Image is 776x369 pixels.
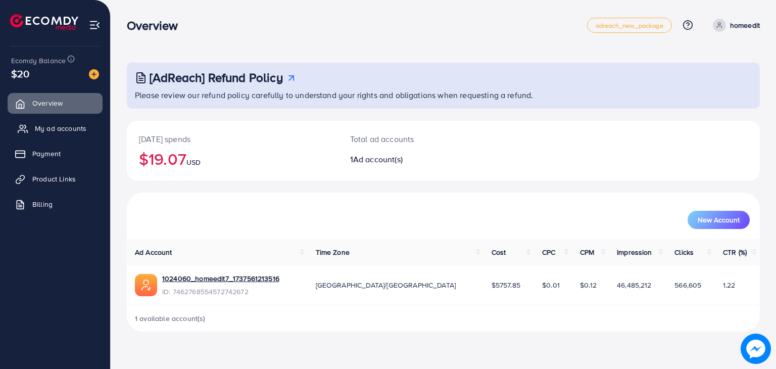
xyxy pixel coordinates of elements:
[10,14,78,30] img: logo
[730,19,760,31] p: homeedit
[162,273,279,284] a: 1024060_homeedit7_1737561213516
[32,199,53,209] span: Billing
[723,247,747,257] span: CTR (%)
[617,280,652,290] span: 46,485,212
[11,66,29,81] span: $20
[139,133,326,145] p: [DATE] spends
[492,247,506,257] span: Cost
[11,56,66,66] span: Ecomdy Balance
[698,216,740,223] span: New Account
[8,93,103,113] a: Overview
[150,70,283,85] h3: [AdReach] Refund Policy
[316,280,456,290] span: [GEOGRAPHIC_DATA]/[GEOGRAPHIC_DATA]
[8,169,103,189] a: Product Links
[674,247,694,257] span: Clicks
[35,123,86,133] span: My ad accounts
[139,149,326,168] h2: $19.07
[162,287,279,297] span: ID: 7462768554572742672
[316,247,350,257] span: Time Zone
[135,274,157,296] img: ic-ads-acc.e4c84228.svg
[492,280,520,290] span: $5757.85
[32,174,76,184] span: Product Links
[350,133,484,145] p: Total ad accounts
[135,247,172,257] span: Ad Account
[135,313,206,324] span: 1 available account(s)
[709,19,760,32] a: homeedit
[596,22,663,29] span: adreach_new_package
[542,280,560,290] span: $0.01
[127,18,186,33] h3: Overview
[32,98,63,108] span: Overview
[8,144,103,164] a: Payment
[8,194,103,214] a: Billing
[587,18,672,33] a: adreach_new_package
[723,280,736,290] span: 1.22
[617,247,652,257] span: Impression
[350,155,484,164] h2: 1
[135,89,754,101] p: Please review our refund policy carefully to understand your rights and obligations when requesti...
[186,157,201,167] span: USD
[32,149,61,159] span: Payment
[580,280,597,290] span: $0.12
[741,334,771,364] img: image
[89,19,101,31] img: menu
[688,211,750,229] button: New Account
[8,118,103,139] a: My ad accounts
[542,247,555,257] span: CPC
[580,247,594,257] span: CPM
[89,69,99,79] img: image
[674,280,701,290] span: 566,605
[353,154,403,165] span: Ad account(s)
